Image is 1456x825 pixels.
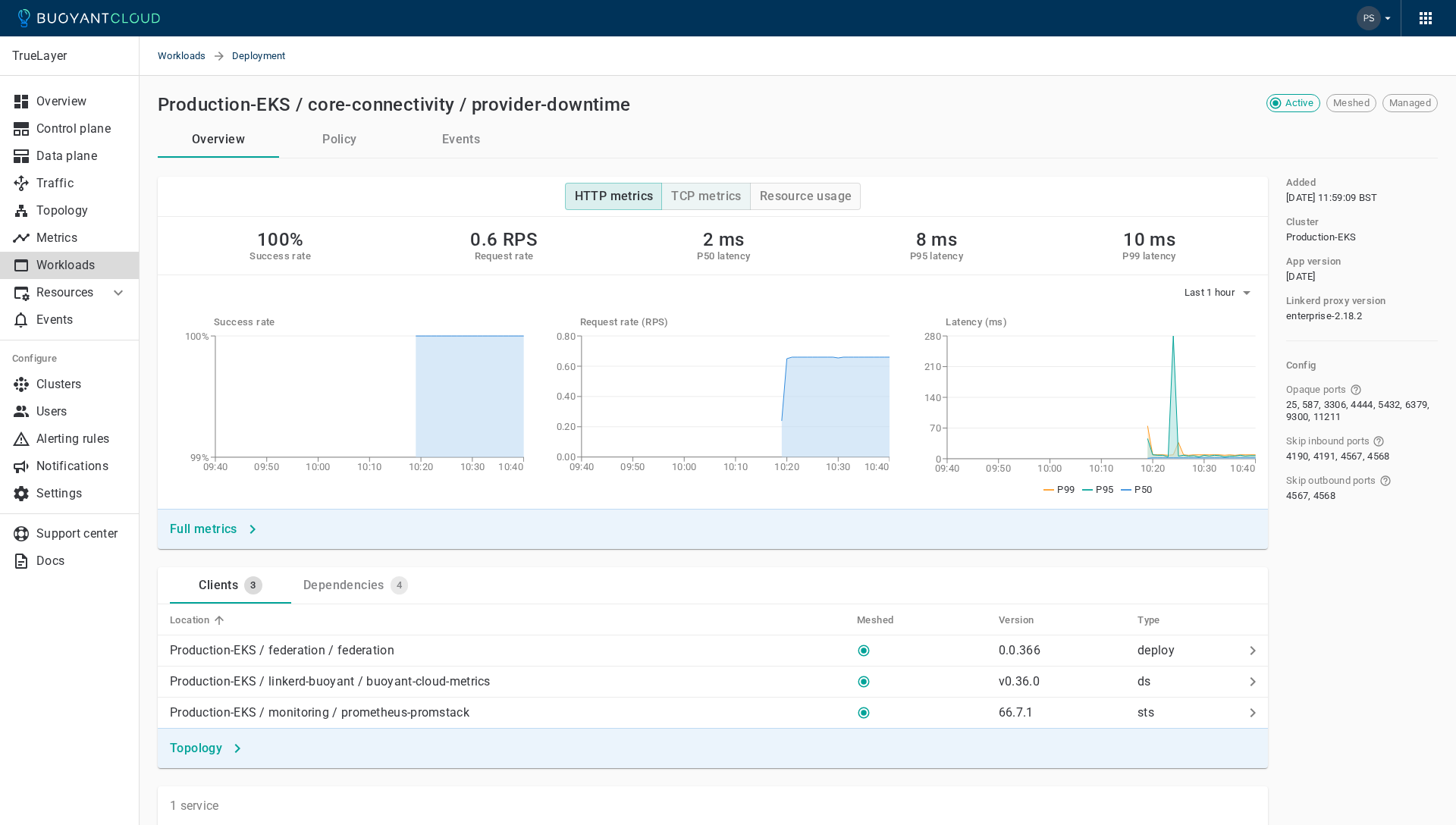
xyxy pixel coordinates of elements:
p: Production-EKS / linkerd-buoyant / buoyant-cloud-metrics [170,674,491,689]
span: 3 [244,579,262,591]
button: Full metrics [164,516,265,543]
span: Skip inbound ports [1286,435,1370,447]
p: 1 service [170,798,219,814]
tspan: 10:30 [1192,463,1217,474]
p: 66.7.1 [999,705,1034,720]
tspan: 10:00 [1038,463,1063,474]
tspan: 100% [185,331,209,342]
h4: TCP metrics [671,189,741,204]
tspan: 10:40 [498,461,523,472]
svg: Ports that bypass the Linkerd proxy for incoming connections [1373,435,1385,447]
tspan: 70 [930,422,942,434]
tspan: 10:10 [357,461,382,472]
h5: P50 latency [697,250,750,262]
p: Clusters [36,377,127,392]
p: Events [36,312,127,328]
tspan: 210 [924,361,941,372]
svg: Ports that skip Linkerd protocol detection [1350,384,1362,396]
h2: 0.6 RPS [470,229,538,250]
tspan: 09:50 [620,461,645,472]
p: Users [36,404,127,419]
tspan: 09:40 [935,463,960,474]
p: Support center [36,526,127,541]
tspan: 10:20 [774,461,799,472]
p: Control plane [36,121,127,136]
tspan: 99% [190,452,209,463]
tspan: 09:40 [569,461,594,472]
p: TrueLayer [12,49,127,64]
p: Docs [36,554,127,569]
h5: Config [1286,359,1438,372]
tspan: 0.40 [556,391,575,403]
span: Tue, 03 Sep 2024 10:59:09 UTC [1286,192,1378,204]
span: P99 [1057,484,1075,495]
tspan: 10:20 [409,461,434,472]
h5: Version [999,614,1034,626]
button: TCP metrics [661,183,750,210]
p: Settings [36,486,127,501]
button: Events [400,121,522,158]
p: Production-EKS / federation / federation [170,643,394,658]
span: 25, 587, 3306, 4444, 5432, 6379, 9300, 11211 [1286,399,1435,423]
button: Last 1 hour [1185,281,1256,304]
p: Traffic [36,176,127,191]
button: Topology [164,735,249,762]
p: Data plane [36,149,127,164]
p: deploy [1137,643,1238,658]
span: enterprise-2.18.2 [1286,310,1362,322]
h5: Cluster [1286,216,1319,228]
h5: Latency (ms) [946,316,1256,328]
span: 4567, 4568 [1286,490,1335,502]
tspan: 09:50 [987,463,1012,474]
tspan: 0.60 [556,361,575,372]
h5: Location [170,614,209,626]
p: Alerting rules [36,431,127,447]
span: Skip outbound ports [1286,475,1376,487]
p: sts [1137,705,1238,720]
tspan: 10:30 [826,461,851,472]
img: Patrik Singer [1357,6,1381,30]
p: Production-EKS / monitoring / prometheus-promstack [170,705,469,720]
span: 4190, 4191, 4567, 4568 [1286,450,1390,463]
span: [DATE] [1286,271,1316,283]
p: 0.0.366 [999,643,1040,657]
button: Overview [158,121,279,158]
h5: Request rate (RPS) [580,316,890,328]
a: Workloads [158,36,212,76]
h5: Added [1286,177,1316,189]
h5: App version [1286,256,1341,268]
button: Policy [279,121,400,158]
p: Topology [36,203,127,218]
span: Managed [1383,97,1437,109]
tspan: 0 [936,453,941,465]
span: Active [1279,97,1319,109]
h5: P95 latency [910,250,963,262]
div: Dependencies [297,572,384,593]
span: Version [999,613,1054,627]
h4: Full metrics [170,522,237,537]
span: P95 [1096,484,1113,495]
tspan: 09:50 [254,461,279,472]
tspan: 10:20 [1141,463,1166,474]
h5: Type [1137,614,1160,626]
svg: Ports that bypass the Linkerd proxy for outgoing connections [1379,475,1392,487]
p: ds [1137,674,1238,689]
p: Notifications [36,459,127,474]
button: Resource usage [750,183,861,210]
div: Clients [193,572,238,593]
button: HTTP metrics [565,183,663,210]
tspan: 280 [924,331,941,342]
span: Type [1137,613,1180,627]
span: Deployment [232,36,304,76]
span: Meshed [857,613,913,627]
tspan: 0.20 [556,422,575,433]
tspan: 09:40 [203,461,227,472]
span: Meshed [1327,97,1376,109]
h5: Request rate [470,250,538,262]
span: Opaque ports [1286,384,1347,396]
tspan: 10:10 [723,461,748,472]
a: Clients3 [170,567,291,604]
tspan: 10:30 [460,461,485,472]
